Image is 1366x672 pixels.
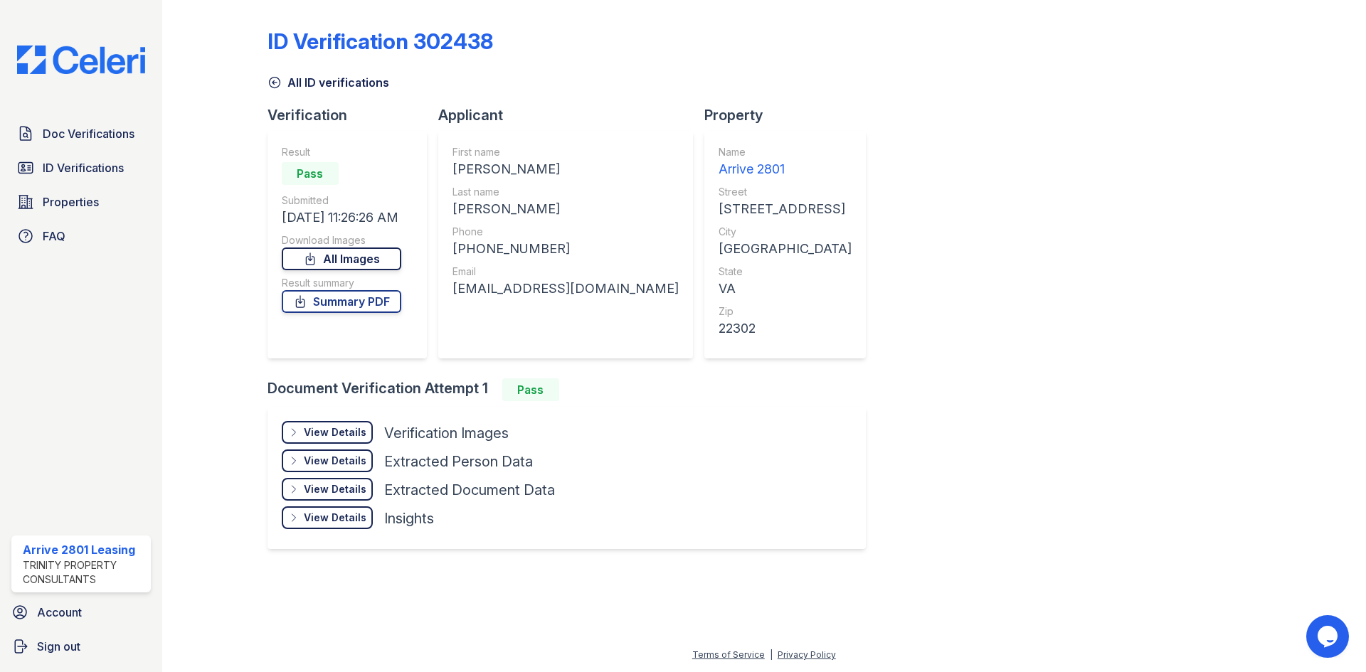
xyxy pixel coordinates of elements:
div: Zip [719,304,852,319]
div: Last name [452,185,679,199]
div: Street [719,185,852,199]
span: Sign out [37,638,80,655]
a: FAQ [11,222,151,250]
span: Doc Verifications [43,125,134,142]
div: Arrive 2801 [719,159,852,179]
a: Terms of Service [692,649,765,660]
div: 22302 [719,319,852,338]
iframe: chat widget [1306,615,1352,658]
div: View Details [304,482,366,496]
div: Phone [452,225,679,239]
div: Name [719,145,852,159]
div: Submitted [282,193,401,208]
a: Properties [11,188,151,216]
div: First name [452,145,679,159]
a: Name Arrive 2801 [719,145,852,179]
div: Result [282,145,401,159]
div: Download Images [282,233,401,247]
div: View Details [304,425,366,439]
div: Email [452,265,679,279]
span: FAQ [43,228,65,245]
div: [STREET_ADDRESS] [719,199,852,219]
a: Account [6,598,157,626]
div: View Details [304,511,366,525]
div: Verification Images [384,423,509,443]
div: Extracted Document Data [384,480,555,500]
div: Arrive 2801 Leasing [23,541,145,558]
div: State [719,265,852,279]
span: ID Verifications [43,159,124,176]
a: Sign out [6,632,157,661]
a: Privacy Policy [778,649,836,660]
span: Properties [43,193,99,210]
div: Insights [384,508,434,528]
span: Account [37,604,82,621]
div: [PHONE_NUMBER] [452,239,679,259]
div: Trinity Property Consultants [23,558,145,587]
div: | [770,649,773,660]
a: ID Verifications [11,154,151,182]
div: [EMAIL_ADDRESS][DOMAIN_NAME] [452,279,679,299]
a: All Images [282,247,401,270]
div: ID Verification 302438 [268,28,493,54]
div: [DATE] 11:26:26 AM [282,208,401,228]
div: [GEOGRAPHIC_DATA] [719,239,852,259]
a: Summary PDF [282,290,401,313]
div: Applicant [438,105,704,125]
div: Extracted Person Data [384,452,533,471]
div: [PERSON_NAME] [452,199,679,219]
div: Pass [282,162,339,185]
div: Verification [268,105,438,125]
div: City [719,225,852,239]
img: CE_Logo_Blue-a8612792a0a2168367f1c8372b55b34899dd931a85d93a1a3d3e32e68fde9ad4.png [6,46,157,74]
div: Document Verification Attempt 1 [268,378,877,401]
div: View Details [304,454,366,468]
a: All ID verifications [268,74,389,91]
div: VA [719,279,852,299]
div: Pass [502,378,559,401]
div: Property [704,105,877,125]
a: Doc Verifications [11,119,151,148]
div: Result summary [282,276,401,290]
div: [PERSON_NAME] [452,159,679,179]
